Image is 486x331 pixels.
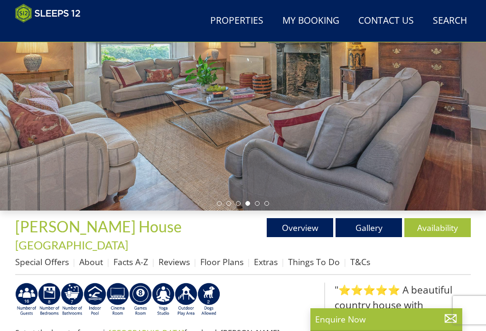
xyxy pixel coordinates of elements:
[15,238,128,252] a: [GEOGRAPHIC_DATA]
[254,256,278,267] a: Extras
[197,283,220,317] img: AD_4nXe7_8LrJK20fD9VNWAdfykBvHkWcczWBt5QOadXbvIwJqtaRaRf-iI0SeDpMmH1MdC9T1Vy22FMXzzjMAvSuTB5cJ7z5...
[38,283,61,317] img: AD_4nXdDsAEOsbB9lXVrxVfY2IQYeHBfnUx_CaUFRBzfuaO8RNyyXxlH2Wf_qPn39V6gbunYCn1ooRbZ7oinqrctKIqpCrBIv...
[429,10,471,32] a: Search
[113,256,148,267] a: Facts A-Z
[200,256,243,267] a: Floor Plans
[206,10,267,32] a: Properties
[15,309,220,319] a: ​​
[159,256,190,267] a: Reviews
[15,283,38,317] img: AD_4nXdwHKoPlWg9i-qbaw4Bguip8uCpOzKQ72KE2PxPib_XJhB8ZK5oxjVswygix9eY1y4SZ9_W9TbywukBYUE2Vsp6H_V9H...
[355,10,418,32] a: Contact Us
[106,283,129,317] img: AD_4nXd2nb48xR8nvNoM3_LDZbVoAMNMgnKOBj_-nFICa7dvV-HbinRJhgdpEvWfsaax6rIGtCJThxCG8XbQQypTL5jAHI8VF...
[15,217,182,236] span: [PERSON_NAME] House
[404,218,471,237] a: Availability
[15,4,81,23] img: Sleeps 12
[152,283,175,317] img: AD_4nXcRV6P30fiR8iraYFozW6le9Vk86fgJjC-9F-1XNA85-Uc4EHnrgk24MqOhLr5sK5I_EAKMwzcAZyN0iVKWc3J2Svvhk...
[350,256,370,267] a: T&Cs
[84,283,106,317] img: AD_4nXei2dp4L7_L8OvME76Xy1PUX32_NMHbHVSts-g-ZAVb8bILrMcUKZI2vRNdEqfWP017x6NFeUMZMqnp0JYknAB97-jDN...
[15,256,69,267] a: Special Offers
[279,10,343,32] a: My Booking
[61,283,84,317] img: AD_4nXc7v8066F75GJqg0gy7sTqn0JW48mqyL6X7NWazcul8MHp8X2iqbpLLKQcZ0AqmdoadAzXr8L2vH67m_vvBqWftIVaFn...
[10,28,110,37] iframe: Customer reviews powered by Trustpilot
[267,218,333,237] a: Overview
[129,283,152,317] img: AD_4nXdrZMsjcYNLGsKuA84hRzvIbesVCpXJ0qqnwZoX5ch9Zjv73tWe4fnFRs2gJ9dSiUubhZXckSJX_mqrZBmYExREIfryF...
[15,217,185,236] a: [PERSON_NAME] House
[315,313,458,325] p: Enquire Now
[15,221,188,251] span: -
[336,218,402,237] a: Gallery
[175,283,197,317] img: AD_4nXfjdDqPkGBf7Vpi6H87bmAUe5GYCbodrAbU4sf37YN55BCjSXGx5ZgBV7Vb9EJZsXiNVuyAiuJUB3WVt-w9eJ0vaBcHg...
[288,256,340,267] a: Things To Do
[79,256,103,267] a: About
